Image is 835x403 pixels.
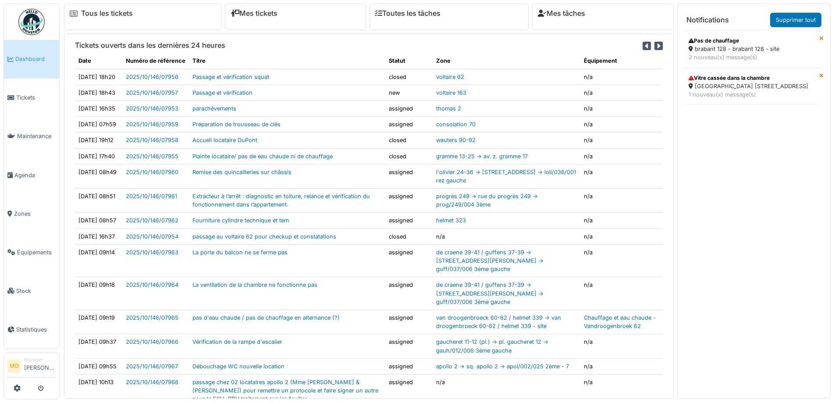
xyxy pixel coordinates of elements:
[75,100,122,116] td: [DATE] 16h35
[686,16,729,24] h6: Notifications
[436,89,466,96] a: voltaire 163
[689,53,814,61] div: 2 nouveau(x) message(s)
[580,277,663,310] td: n/a
[436,339,548,353] a: gaucheret 11-12 (pl.) -> pl. gaucheret 12 -> gauh/012/006 3ème gauche
[192,193,370,208] a: Extracteur à l’arrêt : diagnostic en toiture, relance et vérification du fonctionnement dans l’ap...
[385,310,433,334] td: assigned
[580,148,663,164] td: n/a
[126,74,178,80] a: 2025/10/146/07956
[436,169,576,184] a: l'olivier 24-36 -> [STREET_ADDRESS] -> loli/036/001 rez gauche
[192,137,257,143] a: Accueil locataire DuPont
[192,105,236,112] a: parachèvements
[689,45,814,53] div: brabant 128 - brabant 128 - site
[75,244,122,277] td: [DATE] 09h14
[189,53,385,69] th: Titre
[580,358,663,374] td: n/a
[4,117,59,156] a: Maintenance
[436,74,464,80] a: voltaire 62
[126,105,178,112] a: 2025/10/146/07953
[580,334,663,358] td: n/a
[689,37,814,45] div: Pas de chauffage
[16,93,56,102] span: Tickets
[683,68,819,105] a: Vitre cassée dans la chambre [GEOGRAPHIC_DATA] [STREET_ADDRESS] 1 nouveau(x) message(s)
[192,153,333,160] a: Plainte locataire/ pas de eau chaude ni de chauffage
[385,117,433,132] td: assigned
[7,360,21,373] li: MD
[75,228,122,244] td: [DATE] 16h37
[75,85,122,100] td: [DATE] 18h43
[75,277,122,310] td: [DATE] 09h18
[433,228,580,244] td: n/a
[75,358,122,374] td: [DATE] 09h55
[75,213,122,228] td: [DATE] 08h57
[15,55,56,63] span: Dashboard
[14,171,56,179] span: Agenda
[436,314,561,329] a: van droogenbroeck 60-62 / helmet 339 -> van droogenbroeck 60-62 / helmet 339 - site
[126,282,178,288] a: 2025/10/146/07964
[75,148,122,164] td: [DATE] 17h40
[126,363,178,370] a: 2025/10/146/07967
[75,132,122,148] td: [DATE] 19h12
[75,164,122,188] td: [DATE] 08h49
[81,9,133,18] a: Tous les tickets
[436,137,476,143] a: wauters 90-92
[385,100,433,116] td: assigned
[126,89,178,96] a: 2025/10/146/07957
[192,121,281,128] a: Préparation de trousseau de clés
[436,153,528,160] a: gramme 13-25 -> av. z. gramme 17
[17,248,56,257] span: Équipements
[580,69,663,85] td: n/a
[231,9,277,18] a: Mes tickets
[192,74,269,80] a: Passage et vérification squat
[126,121,178,128] a: 2025/10/146/07959
[436,193,538,208] a: progrès 249 -> rue du progrès 249 -> prog/249/004 3ème
[580,132,663,148] td: n/a
[385,53,433,69] th: Statut
[192,217,289,224] a: Fourniture cylindre technique et tem
[580,244,663,277] td: n/a
[126,137,178,143] a: 2025/10/146/07958
[4,156,59,194] a: Agenda
[16,287,56,295] span: Stock
[385,277,433,310] td: assigned
[4,40,59,78] a: Dashboard
[580,53,663,69] th: Équipement
[683,31,819,68] a: Pas de chauffage brabant 128 - brabant 128 - site 2 nouveau(x) message(s)
[770,13,821,27] a: Supprimer tout
[385,244,433,277] td: assigned
[192,233,336,240] a: passage au voltaire 62 pour checkup et constatations
[24,357,56,375] li: [PERSON_NAME]
[580,189,663,213] td: n/a
[689,90,814,99] div: 1 nouveau(x) message(s)
[436,363,569,370] a: apollo 2 -> sq. apollo 2 -> apol/002/025 2ème - 7
[75,53,122,69] th: Date
[192,314,340,321] a: pas d'eau chaude / pas de chauffage en alternance (?)
[126,217,178,224] a: 2025/10/146/07962
[385,334,433,358] td: assigned
[385,164,433,188] td: assigned
[75,189,122,213] td: [DATE] 08h51
[689,74,814,82] div: Vitre cassée dans la chambre
[375,9,441,18] a: Toutes les tâches
[16,325,56,334] span: Statistiques
[538,9,585,18] a: Mes tâches
[192,249,288,256] a: La porte du balcon ne se ferme pas
[385,228,433,244] td: closed
[75,41,225,50] h6: Tickets ouverts dans les dernières 24 heures
[126,169,178,175] a: 2025/10/146/07960
[75,69,122,85] td: [DATE] 18h20
[17,132,56,140] span: Maintenance
[24,357,56,363] div: Manager
[385,69,433,85] td: closed
[192,282,317,288] a: La ventilation de la chambre ne fonctionne pas
[75,334,122,358] td: [DATE] 09h37
[580,213,663,228] td: n/a
[4,310,59,349] a: Statistiques
[436,249,544,272] a: de craene 39-41 / guffens 37-39 -> [STREET_ADDRESS][PERSON_NAME] -> guff/037/006 3ème gauche
[580,100,663,116] td: n/a
[192,379,378,402] a: passage chez 02 locataires apollo 2 (Mme [PERSON_NAME] & [PERSON_NAME]) pour remettre un protocol...
[4,271,59,310] a: Stock
[385,213,433,228] td: assigned
[436,121,476,128] a: consolation 70
[126,193,177,200] a: 2025/10/146/07961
